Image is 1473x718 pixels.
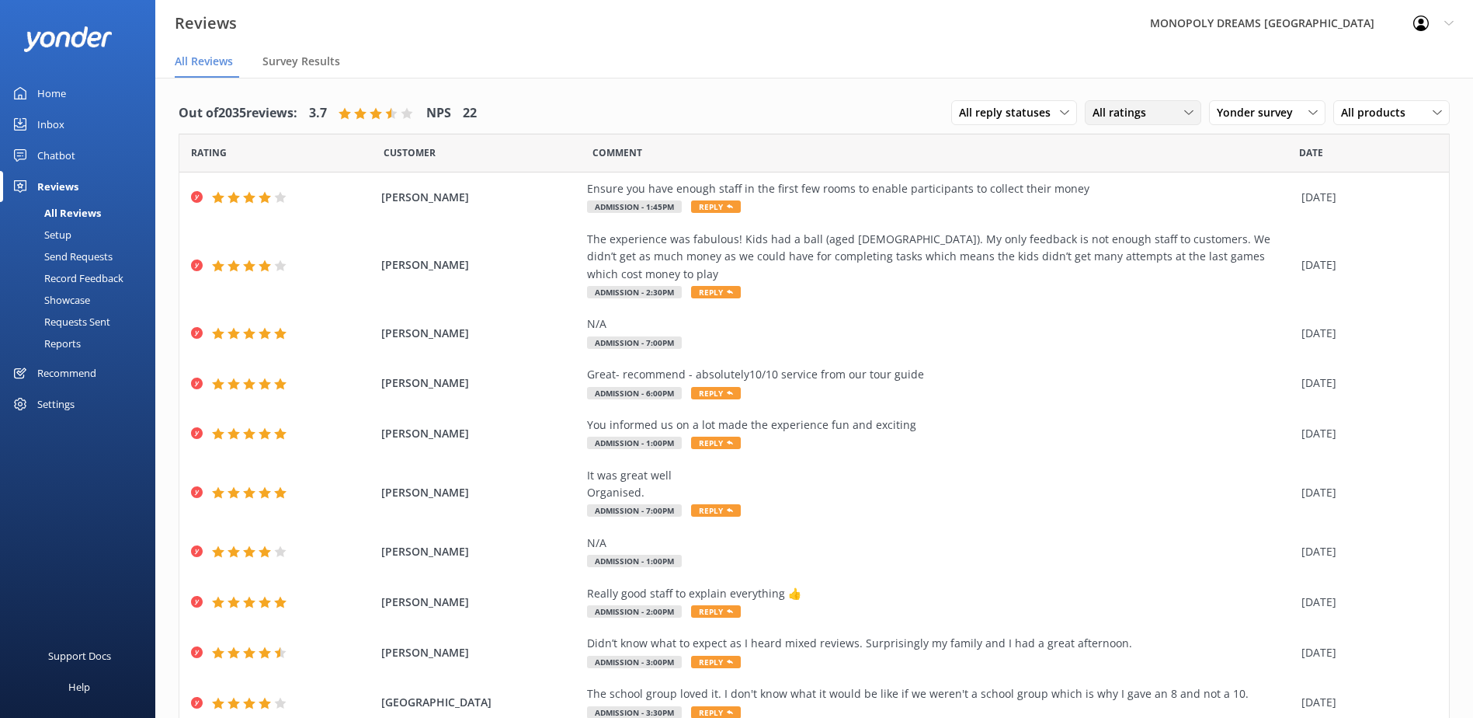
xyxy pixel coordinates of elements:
span: [PERSON_NAME] [381,325,579,342]
span: Admission - 7:00pm [587,336,682,349]
h4: NPS [426,103,451,124]
h4: 22 [463,103,477,124]
span: Survey Results [262,54,340,69]
h4: Out of 2035 reviews: [179,103,297,124]
span: Admission - 2:00pm [587,605,682,618]
div: Send Requests [9,246,113,267]
span: [PERSON_NAME] [381,594,579,611]
span: Date [384,145,436,160]
a: Setup [9,224,155,246]
span: [PERSON_NAME] [381,189,579,206]
div: Inbox [37,109,64,140]
div: [DATE] [1301,425,1430,442]
a: Showcase [9,289,155,311]
div: All Reviews [9,202,101,224]
span: All Reviews [175,54,233,69]
h3: Reviews [175,11,237,36]
span: Yonder survey [1217,104,1302,121]
div: Setup [9,224,71,246]
span: [GEOGRAPHIC_DATA] [381,694,579,711]
div: You informed us on a lot made the experience fun and exciting [587,417,1294,434]
span: Admission - 2:30pm [587,286,682,298]
span: Reply [691,605,741,618]
div: Didn’t know what to expect as I heard mixed reviews. Surprisingly my family and I had a great aft... [587,635,1294,652]
a: Requests Sent [9,311,155,333]
div: [DATE] [1301,644,1430,661]
div: [DATE] [1301,189,1430,206]
div: Great- recommend - absolutely10/10 service from our tour guide [587,366,1294,383]
div: Chatbot [37,140,75,171]
span: Reply [691,286,741,298]
a: All Reviews [9,202,155,224]
div: [DATE] [1301,594,1430,611]
span: All reply statuses [959,104,1060,121]
span: Date [191,145,227,160]
span: Reply [691,656,741,668]
div: [DATE] [1301,694,1430,711]
span: Admission - 3:00pm [587,656,682,668]
span: [PERSON_NAME] [381,425,579,442]
span: Admission - 7:00pm [587,504,682,517]
span: [PERSON_NAME] [381,375,579,392]
div: Settings [37,389,75,420]
img: yonder-white-logo.png [23,26,113,52]
div: [DATE] [1301,375,1430,392]
div: [DATE] [1301,256,1430,274]
span: Question [592,145,642,160]
span: Reply [691,437,741,449]
div: It was great well Organised. [587,467,1294,502]
div: N/A [587,535,1294,552]
span: All ratings [1093,104,1155,121]
div: Reports [9,333,81,354]
span: All products [1341,104,1415,121]
span: Reply [691,200,741,213]
div: The experience was fabulous! Kids had a ball (aged [DEMOGRAPHIC_DATA]). My only feedback is not e... [587,231,1294,283]
div: [DATE] [1301,543,1430,560]
span: Admission - 6:00pm [587,387,682,399]
span: [PERSON_NAME] [381,484,579,501]
div: [DATE] [1301,484,1430,501]
span: [PERSON_NAME] [381,256,579,274]
a: Reports [9,333,155,354]
span: Admission - 1:00pm [587,555,682,567]
div: Recommend [37,357,96,389]
span: Date [1299,145,1323,160]
span: Admission - 1:45pm [587,200,682,213]
div: Ensure you have enough staff in the first few rooms to enable participants to collect their money [587,180,1294,197]
div: N/A [587,315,1294,333]
span: [PERSON_NAME] [381,543,579,560]
div: Really good staff to explain everything 👍 [587,585,1294,602]
a: Record Feedback [9,267,155,289]
span: Admission - 1:00pm [587,437,682,449]
div: Help [68,671,90,702]
div: Showcase [9,289,90,311]
span: Reply [691,504,741,517]
a: Send Requests [9,246,155,267]
div: Requests Sent [9,311,110,333]
span: Reply [691,387,741,399]
div: [DATE] [1301,325,1430,342]
div: Home [37,78,66,109]
span: [PERSON_NAME] [381,644,579,661]
div: The school group loved it. I don't know what it would be like if we weren't a school group which ... [587,685,1294,702]
h4: 3.7 [309,103,327,124]
div: Reviews [37,171,78,202]
div: Support Docs [48,640,111,671]
div: Record Feedback [9,267,123,289]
